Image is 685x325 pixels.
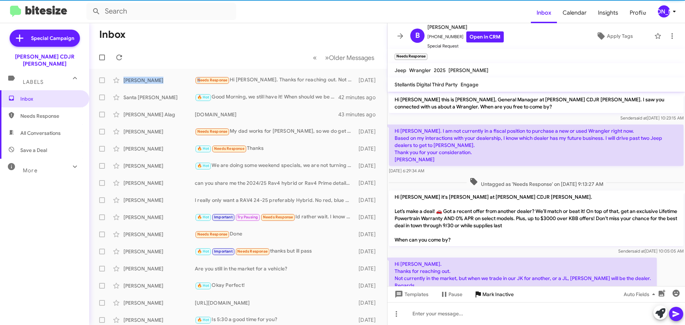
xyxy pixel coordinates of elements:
[31,35,74,42] span: Special Campaign
[123,299,195,306] div: [PERSON_NAME]
[321,50,379,65] button: Next
[618,288,664,301] button: Auto Fields
[461,81,478,88] span: Engage
[466,31,504,42] a: Open in CRM
[329,54,374,62] span: Older Messages
[620,115,684,121] span: Sender [DATE] 10:23:15 AM
[355,197,381,204] div: [DATE]
[123,265,195,272] div: [PERSON_NAME]
[395,54,427,60] small: Needs Response
[123,94,195,101] div: Santa [PERSON_NAME]
[634,115,647,121] span: said at
[197,78,228,82] span: Needs Response
[339,94,381,101] div: 42 minutes ago
[197,249,209,254] span: 🔥 Hot
[263,215,293,219] span: Needs Response
[618,248,684,254] span: Sender [DATE] 10:05:05 AM
[557,2,592,23] a: Calendar
[309,50,321,65] button: Previous
[195,230,355,238] div: Done
[434,67,446,73] span: 2025
[99,29,126,40] h1: Inbox
[23,167,37,174] span: More
[197,318,209,322] span: 🔥 Hot
[624,2,652,23] a: Profile
[325,53,329,62] span: »
[355,231,381,238] div: [DATE]
[123,282,195,289] div: [PERSON_NAME]
[195,111,339,118] div: [DOMAIN_NAME]
[20,147,47,154] span: Save a Deal
[339,111,381,118] div: 43 minutes ago
[578,30,651,42] button: Apply Tags
[195,179,355,187] div: can you share me the 2024/25 Rav4 hybrid or Rav4 Prime details on your lot
[624,288,658,301] span: Auto Fields
[123,231,195,238] div: [PERSON_NAME]
[467,177,606,188] span: Untagged as 'Needs Response' on [DATE] 9:13:27 AM
[195,93,339,101] div: Good Morning, we still have it! When should we be ready for you?
[313,53,317,62] span: «
[197,163,209,168] span: 🔥 Hot
[448,67,488,73] span: [PERSON_NAME]
[123,145,195,152] div: [PERSON_NAME]
[355,265,381,272] div: [DATE]
[195,213,355,221] div: Id rather wait. I know what I want and am not going to settle. Thank you though. Ill reach out ar...
[197,283,209,288] span: 🔥 Hot
[195,247,355,255] div: thanks but ill pass
[409,67,431,73] span: Wrangler
[355,77,381,84] div: [DATE]
[355,145,381,152] div: [DATE]
[448,288,462,301] span: Pause
[123,179,195,187] div: [PERSON_NAME]
[197,215,209,219] span: 🔥 Hot
[23,79,44,85] span: Labels
[355,162,381,169] div: [DATE]
[10,30,80,47] a: Special Campaign
[195,144,355,153] div: Thanks
[355,214,381,221] div: [DATE]
[415,30,420,41] span: B
[195,197,355,204] div: I really only want a RAV4 24-25 preferably Hybrid. No red, blue and no dark grey. Anddd must have...
[195,265,355,272] div: Are you still in the market for a vehicle?
[531,2,557,23] a: Inbox
[195,76,355,84] div: Hi [PERSON_NAME]. Thanks for reaching out. Not currently in the market, but when we trade in our ...
[195,299,355,306] div: [URL][DOMAIN_NAME]
[434,288,468,301] button: Pause
[123,77,195,84] div: [PERSON_NAME]
[20,112,81,120] span: Needs Response
[389,125,684,166] p: Hi [PERSON_NAME]. I am not currently in a fiscal position to purchase a new or used Wrangler righ...
[123,214,195,221] div: [PERSON_NAME]
[355,128,381,135] div: [DATE]
[197,129,228,134] span: Needs Response
[123,248,195,255] div: [PERSON_NAME]
[389,93,684,113] p: Hi [PERSON_NAME] this is [PERSON_NAME], General Manager at [PERSON_NAME] CDJR [PERSON_NAME]. I sa...
[355,299,381,306] div: [DATE]
[197,95,209,100] span: 🔥 Hot
[427,31,504,42] span: [PHONE_NUMBER]
[237,215,258,219] span: Try Pausing
[309,50,379,65] nav: Page navigation example
[214,215,233,219] span: Important
[197,232,228,237] span: Needs Response
[355,282,381,289] div: [DATE]
[387,288,434,301] button: Templates
[389,168,424,173] span: [DATE] 6:29:34 AM
[389,258,657,299] p: Hi [PERSON_NAME]. Thanks for reaching out. Not currently in the market, but when we trade in our ...
[468,288,519,301] button: Mark Inactive
[195,316,355,324] div: Is 5:30 a good time for you?
[20,130,61,137] span: All Conversations
[197,146,209,151] span: 🔥 Hot
[389,191,684,246] p: Hi [PERSON_NAME] it's [PERSON_NAME] at [PERSON_NAME] CDJR [PERSON_NAME]. Let’s make a deal! 🚗 Got...
[123,316,195,324] div: [PERSON_NAME]
[355,248,381,255] div: [DATE]
[355,316,381,324] div: [DATE]
[214,146,244,151] span: Needs Response
[123,128,195,135] div: [PERSON_NAME]
[592,2,624,23] a: Insights
[20,95,81,102] span: Inbox
[86,3,236,20] input: Search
